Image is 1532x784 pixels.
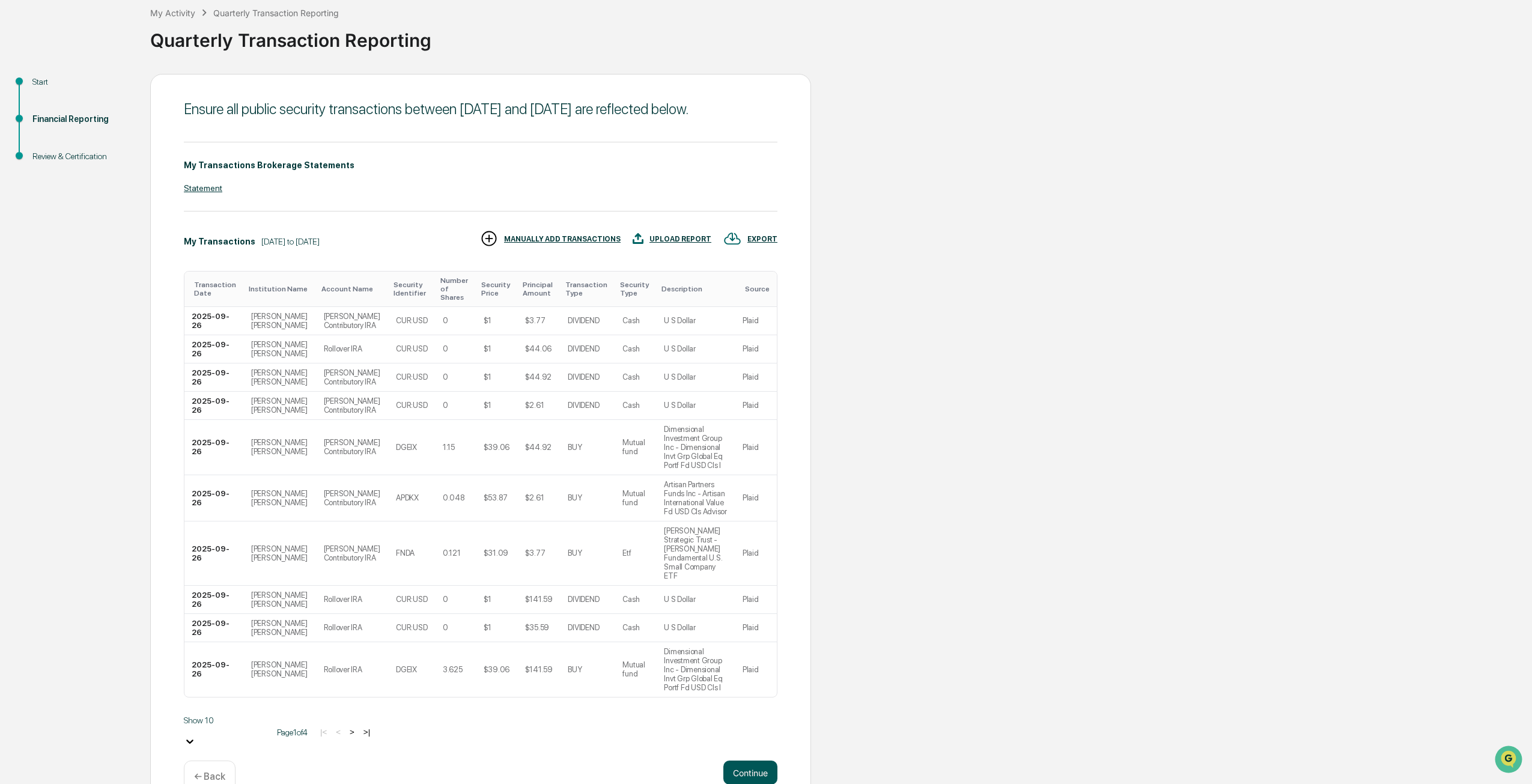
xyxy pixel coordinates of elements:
p: ← Back [194,771,225,782]
div: UPLOAD REPORT [649,235,711,243]
div: Ensure all public security transactions between [DATE] and [DATE] are reflected below. [184,100,777,118]
span: Data Lookup [24,174,76,186]
div: [PERSON_NAME] [PERSON_NAME] [251,340,309,358]
div: $44.06 [525,344,552,353]
td: Plaid [735,614,777,642]
div: DGEIX [396,443,417,452]
td: [PERSON_NAME] Contributory IRA [317,521,389,586]
div: My Transactions Brokerage Statements [184,160,354,170]
div: $44.92 [525,443,552,452]
div: 🖐️ [12,153,22,162]
div: Toggle SortBy [620,281,652,297]
div: DIVIDEND [568,623,599,632]
div: [PERSON_NAME] [PERSON_NAME] [251,368,309,386]
div: 0.048 [443,493,465,502]
a: 🗄️Attestations [82,147,154,168]
span: Attestations [99,151,149,163]
div: Dimensional Investment Group Inc - Dimensional Invt Grp Global Eq Portf Fd USD Cls I [664,647,728,692]
div: Cash [622,316,639,325]
div: [PERSON_NAME] [PERSON_NAME] [251,660,309,678]
td: Plaid [735,586,777,614]
div: Cash [622,372,639,381]
img: EXPORT [723,229,741,248]
div: DIVIDEND [568,344,599,353]
div: DGEIX [396,665,417,674]
div: [PERSON_NAME] [PERSON_NAME] [251,619,309,637]
div: DIVIDEND [568,595,599,604]
div: Dimensional Investment Group Inc - Dimensional Invt Grp Global Eq Portf Fd USD Cls I [664,425,728,470]
div: CUR:USD [396,372,427,381]
p: How can we help? [12,25,219,44]
div: $2.61 [525,401,544,410]
td: 2025-09-26 [184,335,244,363]
div: $44.92 [525,372,552,381]
td: Rollover IRA [317,335,389,363]
div: MANUALLY ADD TRANSACTIONS [504,235,621,243]
button: > [346,727,358,737]
div: Statement [184,183,777,193]
td: 2025-09-26 [184,307,244,335]
div: DIVIDEND [568,316,599,325]
div: Cash [622,595,639,604]
div: Cash [622,401,639,410]
div: CUR:USD [396,316,427,325]
div: 0 [443,372,448,381]
button: Start new chat [204,96,219,110]
div: Mutual fund [622,438,649,456]
div: $141.59 [525,595,553,604]
td: Plaid [735,307,777,335]
td: Plaid [735,521,777,586]
div: Cash [622,344,639,353]
div: 0 [443,623,448,632]
img: 1746055101610-c473b297-6a78-478c-a979-82029cc54cd1 [12,92,34,114]
div: Review & Certification [32,150,131,163]
td: 2025-09-26 [184,642,244,697]
div: Cash [622,623,639,632]
div: Start new chat [41,92,197,104]
div: Toggle SortBy [745,285,772,293]
div: Toggle SortBy [321,285,385,293]
div: CUR:USD [396,623,427,632]
div: U S Dollar [664,401,695,410]
div: [PERSON_NAME] Strategic Trust - [PERSON_NAME] Fundamental U.S. Small Company ETF [664,526,728,580]
td: Plaid [735,642,777,697]
div: Toggle SortBy [249,285,312,293]
div: CUR:USD [396,595,427,604]
td: Plaid [735,420,777,475]
div: $53.87 [484,493,508,502]
img: MANUALLY ADD TRANSACTIONS [480,229,498,248]
div: $1 [484,344,491,353]
td: [PERSON_NAME] Contributory IRA [317,307,389,335]
div: $1 [484,372,491,381]
td: Plaid [735,363,777,392]
div: BUY [568,665,582,674]
img: UPLOAD REPORT [633,229,643,248]
div: $1 [484,401,491,410]
div: EXPORT [747,235,777,243]
div: [PERSON_NAME] [PERSON_NAME] [251,312,309,330]
td: 2025-09-26 [184,420,244,475]
div: $3.77 [525,316,546,325]
td: Rollover IRA [317,586,389,614]
div: U S Dollar [664,595,695,604]
div: [PERSON_NAME] [PERSON_NAME] [251,591,309,609]
div: BUY [568,548,582,558]
div: Toggle SortBy [661,285,730,293]
div: My Activity [150,8,195,18]
div: $35.59 [525,623,549,632]
div: $1 [484,316,491,325]
div: $1 [484,595,491,604]
td: Plaid [735,475,777,521]
div: $3.77 [525,548,546,558]
div: CUR:USD [396,344,427,353]
a: 🔎Data Lookup [7,169,81,191]
div: $1 [484,623,491,632]
div: Mutual fund [622,660,649,678]
div: [PERSON_NAME] [PERSON_NAME] [251,489,309,507]
div: BUY [568,443,582,452]
div: [PERSON_NAME] [PERSON_NAME] [251,544,309,562]
td: Plaid [735,392,777,420]
div: APDKX [396,493,419,502]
